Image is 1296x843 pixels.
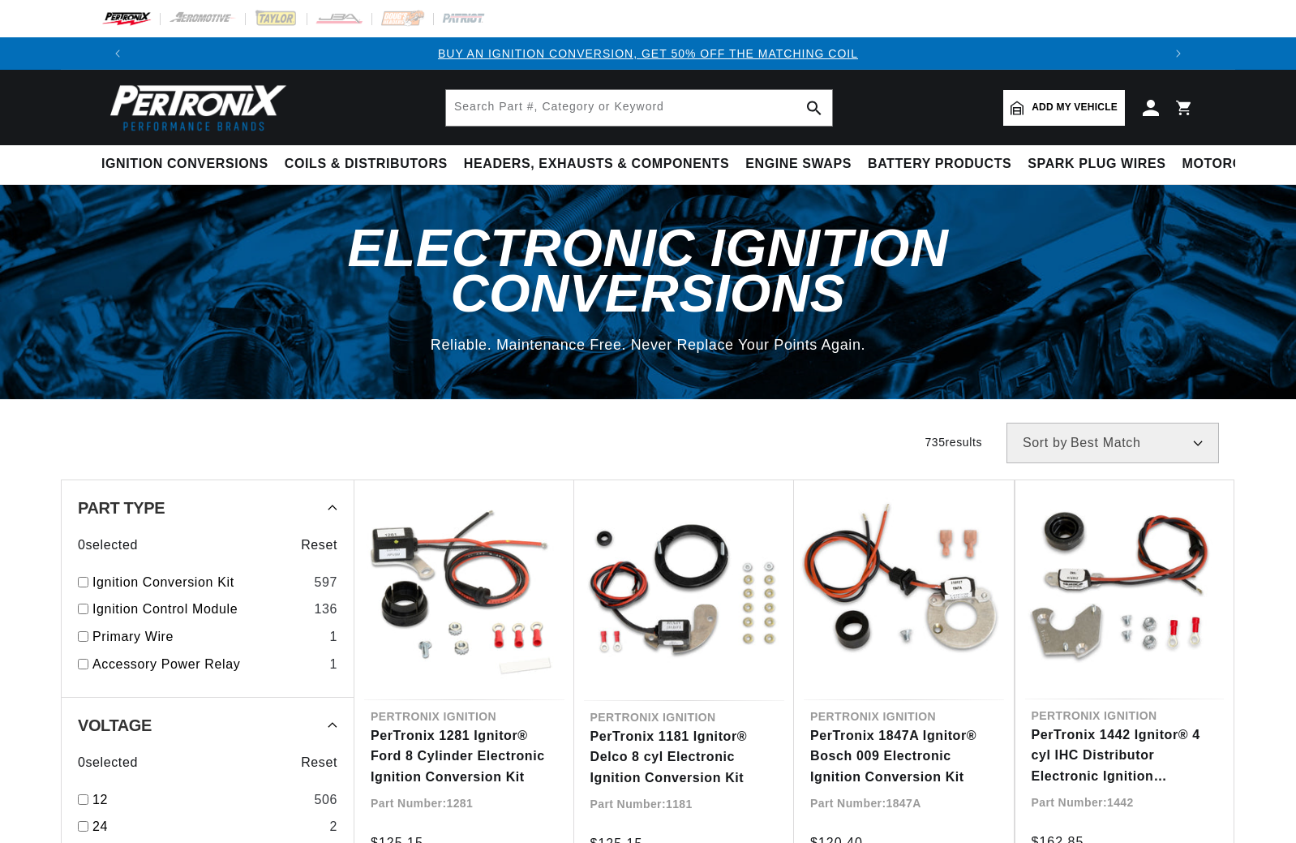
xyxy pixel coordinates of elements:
[101,145,277,183] summary: Ignition Conversions
[868,156,1011,173] span: Battery Products
[1023,437,1067,449] span: Sort by
[464,156,729,173] span: Headers, Exhausts & Components
[1032,725,1218,787] a: PerTronix 1442 Ignitor® 4 cyl IHC Distributor Electronic Ignition Conversion Kit
[314,599,337,620] div: 136
[1003,90,1125,126] a: Add my vehicle
[329,654,337,675] div: 1
[61,37,1235,70] slideshow-component: Translation missing: en.sections.announcements.announcement_bar
[277,145,456,183] summary: Coils & Distributors
[860,145,1019,183] summary: Battery Products
[92,816,323,837] a: 24
[745,156,852,173] span: Engine Swaps
[134,45,1162,62] div: 1 of 3
[92,599,307,620] a: Ignition Control Module
[101,37,134,70] button: Translation missing: en.sections.announcements.previous_announcement
[1162,37,1195,70] button: Translation missing: en.sections.announcements.next_announcement
[371,725,558,788] a: PerTronix 1281 Ignitor® Ford 8 Cylinder Electronic Ignition Conversion Kit
[456,145,737,183] summary: Headers, Exhausts & Components
[329,626,337,647] div: 1
[301,535,337,556] span: Reset
[101,80,288,135] img: Pertronix
[92,572,307,593] a: Ignition Conversion Kit
[92,626,323,647] a: Primary Wire
[314,789,337,811] div: 506
[431,337,865,353] span: Reliable. Maintenance Free. Never Replace Your Points Again.
[737,145,860,183] summary: Engine Swaps
[1019,145,1174,183] summary: Spark Plug Wires
[438,47,858,60] a: BUY AN IGNITION CONVERSION, GET 50% OFF THE MATCHING COIL
[348,218,949,322] span: Electronic Ignition Conversions
[925,436,982,449] span: 735 results
[92,654,323,675] a: Accessory Power Relay
[78,535,138,556] span: 0 selected
[1032,100,1118,115] span: Add my vehicle
[1182,156,1279,173] span: Motorcycle
[101,156,268,173] span: Ignition Conversions
[314,572,337,593] div: 597
[1006,423,1219,463] select: Sort by
[78,752,138,773] span: 0 selected
[78,500,165,516] span: Part Type
[285,156,448,173] span: Coils & Distributors
[134,45,1162,62] div: Announcement
[810,725,998,788] a: PerTronix 1847A Ignitor® Bosch 009 Electronic Ignition Conversion Kit
[1174,145,1287,183] summary: Motorcycle
[1028,156,1165,173] span: Spark Plug Wires
[590,726,779,789] a: PerTronix 1181 Ignitor® Delco 8 cyl Electronic Ignition Conversion Kit
[301,752,337,773] span: Reset
[446,90,832,126] input: Search Part #, Category or Keyword
[92,789,307,811] a: 12
[796,90,832,126] button: search button
[329,816,337,837] div: 2
[78,717,152,733] span: Voltage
